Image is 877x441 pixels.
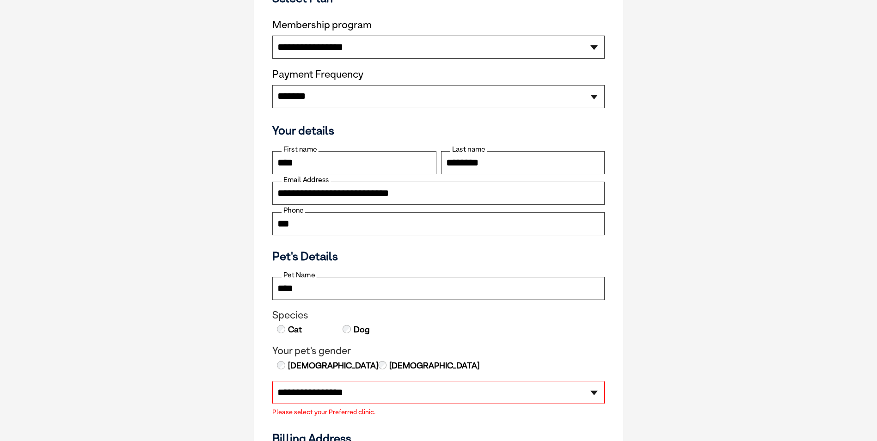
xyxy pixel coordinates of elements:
[353,324,370,336] label: Dog
[287,360,378,372] label: [DEMOGRAPHIC_DATA]
[287,324,302,336] label: Cat
[282,176,331,184] label: Email Address
[272,68,363,80] label: Payment Frequency
[272,19,605,31] label: Membership program
[272,409,605,415] label: Please select your Preferred clinic.
[388,360,479,372] label: [DEMOGRAPHIC_DATA]
[450,145,487,153] label: Last name
[272,123,605,137] h3: Your details
[282,206,305,214] label: Phone
[282,145,319,153] label: First name
[272,345,605,357] legend: Your pet's gender
[272,309,605,321] legend: Species
[269,249,608,263] h3: Pet's Details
